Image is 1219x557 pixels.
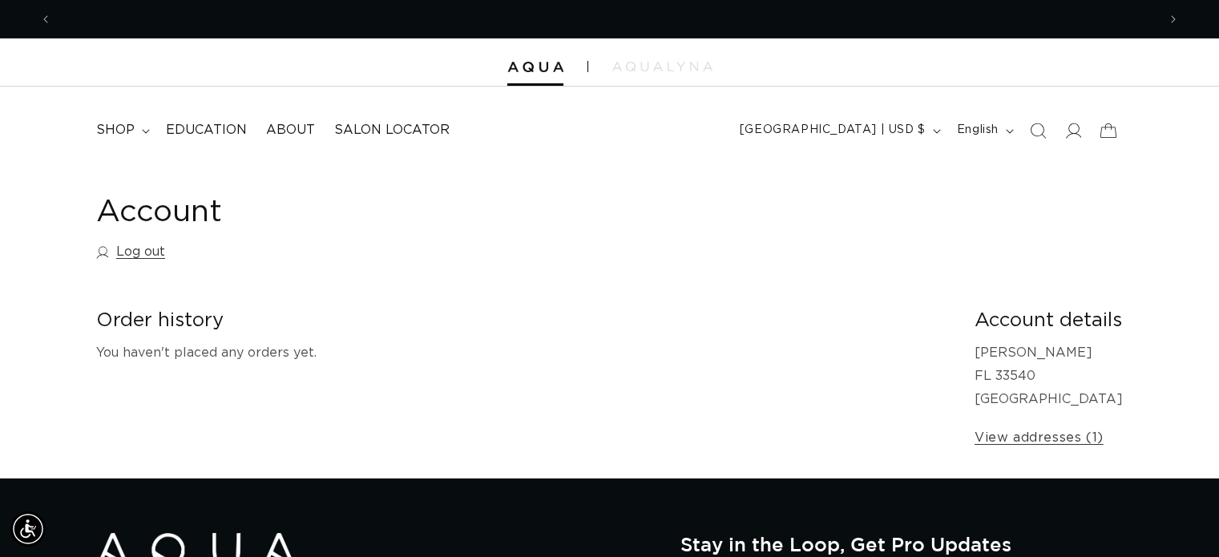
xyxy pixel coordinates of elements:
summary: Search [1020,113,1056,148]
button: Next announcement [1156,4,1191,34]
img: aqualyna.com [612,62,712,71]
a: Log out [96,240,165,264]
div: Accessibility Menu [10,511,46,547]
span: Education [166,122,247,139]
a: Salon Locator [325,112,459,148]
h2: Stay in the Loop, Get Pro Updates [680,533,1123,555]
img: Aqua Hair Extensions [507,62,563,73]
a: Education [156,112,256,148]
button: [GEOGRAPHIC_DATA] | USD $ [730,115,947,146]
button: Previous announcement [28,4,63,34]
a: About [256,112,325,148]
h2: Order history [96,309,949,333]
p: [PERSON_NAME] FL 33540 [GEOGRAPHIC_DATA] [975,341,1123,410]
a: View addresses (1) [975,426,1104,450]
h1: Account [96,193,1123,232]
span: Salon Locator [334,122,450,139]
button: English [947,115,1020,146]
h2: Account details [975,309,1123,333]
span: shop [96,122,135,139]
span: [GEOGRAPHIC_DATA] | USD $ [740,122,926,139]
summary: shop [87,112,156,148]
p: You haven't placed any orders yet. [96,341,949,365]
span: English [957,122,999,139]
span: About [266,122,315,139]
